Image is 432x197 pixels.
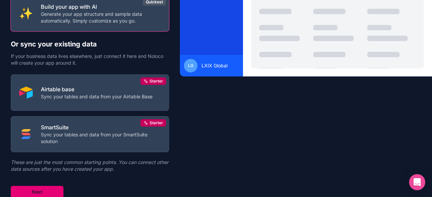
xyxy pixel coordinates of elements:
[41,93,153,100] p: Sync your tables and data from your Airtable Base
[201,62,227,69] span: LXIX Global
[19,7,33,20] img: INTERNAL_WITH_AI
[41,11,161,24] p: Generate your app structure and sample data automatically. Simply customize as you go.
[11,116,169,152] button: SMART_SUITESmartSuiteSync your tables and data from your SmartSuite solutionStarter
[19,86,33,99] img: AIRTABLE
[409,174,425,190] div: Open Intercom Messenger
[11,74,169,110] button: AIRTABLEAirtable baseSync your tables and data from your Airtable BaseStarter
[41,123,161,131] p: SmartSuite
[11,159,169,172] p: These are just the most common starting points. You can connect other data sources after you have...
[188,63,193,68] span: LG
[150,120,163,126] span: Starter
[41,131,161,145] p: Sync your tables and data from your SmartSuite solution
[41,3,161,11] p: Build your app with AI
[19,127,33,141] img: SMART_SUITE
[41,85,153,93] p: Airtable base
[11,53,169,66] p: If your business data lives elsewhere, just connect it here and Noloco will create your app aroun...
[11,39,169,49] h2: Or sync your existing data
[150,78,163,84] span: Starter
